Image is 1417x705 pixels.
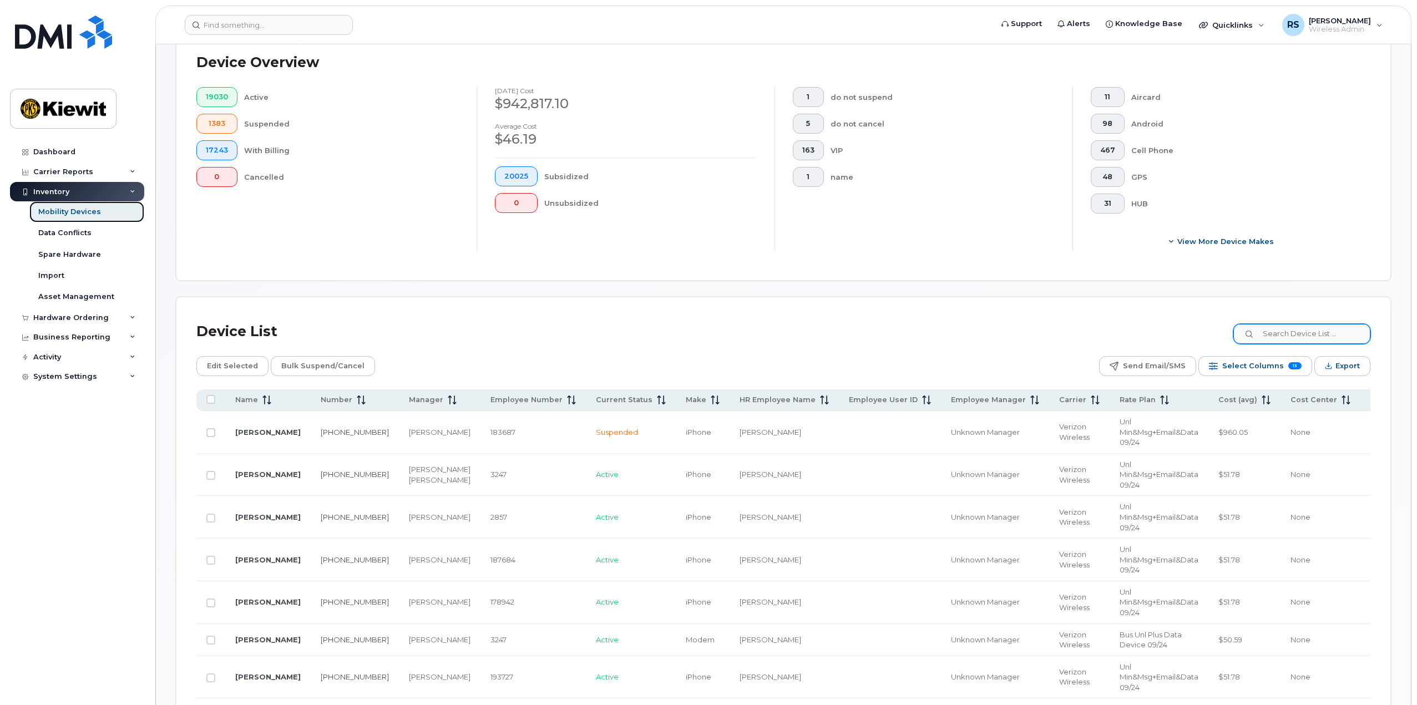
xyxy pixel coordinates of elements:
[951,512,1039,523] div: Unknown Manager
[490,470,507,479] span: 3247
[409,464,470,475] div: [PERSON_NAME]
[206,119,228,128] span: 1383
[409,512,470,523] div: [PERSON_NAME]
[1233,324,1370,344] input: Search Device List ...
[235,395,258,405] span: Name
[596,395,652,405] span: Current Status
[271,356,375,376] button: Bulk Suspend/Cancel
[831,140,1055,160] div: VIP
[1291,597,1310,606] span: None
[235,597,301,606] a: [PERSON_NAME]
[206,146,228,155] span: 17243
[409,475,470,485] div: [PERSON_NAME]
[1218,428,1248,437] span: $960.05
[196,317,277,346] div: Device List
[1309,16,1371,25] span: [PERSON_NAME]
[544,193,757,213] div: Unsubsidized
[321,395,352,405] span: Number
[1120,630,1182,650] span: Bus Unl Plus Data Device 09/24
[1218,555,1240,564] span: $51.78
[1198,356,1312,376] button: Select Columns 13
[1100,199,1115,208] span: 31
[1309,25,1371,34] span: Wireless Admin
[1291,672,1310,681] span: None
[1291,555,1310,564] span: None
[196,356,269,376] button: Edit Selected
[1059,630,1090,650] span: Verizon Wireless
[1091,194,1125,214] button: 31
[206,93,228,102] span: 19030
[1091,167,1125,187] button: 48
[321,513,389,521] a: [PHONE_NUMBER]
[596,555,619,564] span: Active
[544,166,757,186] div: Subsidized
[1218,672,1240,681] span: $51.78
[1191,14,1272,36] div: Quicklinks
[740,470,801,479] span: [PERSON_NAME]
[281,358,365,374] span: Bulk Suspend/Cancel
[831,167,1055,187] div: name
[1120,545,1198,574] span: Unl Min&Msg+Email&Data 09/24
[244,87,459,107] div: Active
[495,130,757,149] div: $46.19
[495,123,757,130] h4: Average cost
[1059,550,1090,569] span: Verizon Wireless
[1100,119,1115,128] span: 98
[1274,14,1390,36] div: Rudy Sanchez
[244,114,459,134] div: Suspended
[793,167,824,187] button: 1
[1059,465,1090,484] span: Verizon Wireless
[1291,470,1310,479] span: None
[490,635,507,644] span: 3247
[1059,395,1086,405] span: Carrier
[321,555,389,564] a: [PHONE_NUMBER]
[207,358,258,374] span: Edit Selected
[1287,18,1299,32] span: RS
[1099,356,1196,376] button: Send Email/SMS
[490,395,563,405] span: Employee Number
[686,672,711,681] span: iPhone
[1131,114,1353,134] div: Android
[1291,395,1337,405] span: Cost Center
[1115,18,1182,29] span: Knowledge Base
[1059,667,1090,687] span: Verizon Wireless
[951,635,1039,645] div: Unknown Manager
[740,597,801,606] span: [PERSON_NAME]
[1011,18,1042,29] span: Support
[235,635,301,644] a: [PERSON_NAME]
[490,672,513,681] span: 193727
[596,470,619,479] span: Active
[1120,460,1198,489] span: Unl Min&Msg+Email&Data 09/24
[596,672,619,681] span: Active
[740,555,801,564] span: [PERSON_NAME]
[831,87,1055,107] div: do not suspend
[831,114,1055,134] div: do not cancel
[1120,662,1198,692] span: Unl Min&Msg+Email&Data 09/24
[686,470,711,479] span: iPhone
[686,513,711,521] span: iPhone
[951,555,1039,565] div: Unknown Manager
[244,140,459,160] div: With Billing
[1098,13,1190,35] a: Knowledge Base
[409,635,470,645] div: [PERSON_NAME]
[1131,140,1353,160] div: Cell Phone
[321,672,389,681] a: [PHONE_NUMBER]
[740,428,801,437] span: [PERSON_NAME]
[206,173,228,181] span: 0
[740,513,801,521] span: [PERSON_NAME]
[1222,358,1284,374] span: Select Columns
[1218,470,1240,479] span: $51.78
[196,140,237,160] button: 17243
[495,193,538,213] button: 0
[495,94,757,113] div: $942,817.10
[793,140,824,160] button: 163
[740,635,801,644] span: [PERSON_NAME]
[1091,87,1125,107] button: 11
[196,87,237,107] button: 19030
[686,428,711,437] span: iPhone
[1059,592,1090,612] span: Verizon Wireless
[235,555,301,564] a: [PERSON_NAME]
[1091,114,1125,134] button: 98
[185,15,353,35] input: Find something...
[1369,657,1409,697] iframe: Messenger Launcher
